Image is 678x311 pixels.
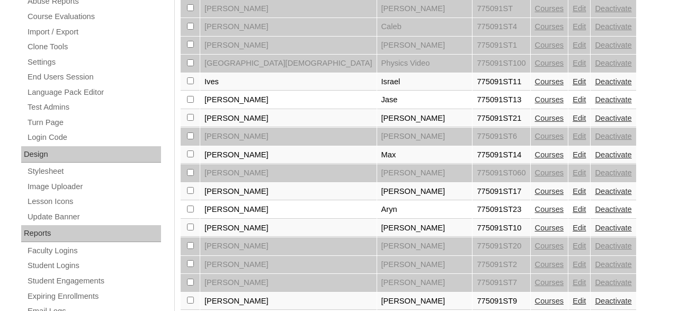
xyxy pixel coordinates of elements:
a: Login Code [26,131,161,144]
td: 775091ST9 [472,292,530,310]
a: Edit [573,187,586,196]
a: Deactivate [595,59,631,67]
a: Deactivate [595,150,631,159]
a: Deactivate [595,242,631,250]
a: Lesson Icons [26,195,161,208]
td: 775091ST14 [472,146,530,164]
a: Courses [535,132,564,140]
td: 775091ST060 [472,164,530,182]
a: Turn Page [26,116,161,129]
div: Design [21,146,161,163]
a: Edit [573,260,586,269]
a: Courses [535,4,564,13]
a: Courses [535,242,564,250]
a: Deactivate [595,77,631,86]
td: [PERSON_NAME] [200,37,377,55]
a: Edit [573,41,586,49]
div: Reports [21,225,161,242]
td: Max [377,146,472,164]
a: Update Banner [26,210,161,224]
a: Courses [535,114,564,122]
td: 775091ST2 [472,256,530,274]
td: [PERSON_NAME] [200,183,377,201]
a: Courses [535,22,564,31]
td: 775091ST17 [472,183,530,201]
a: Deactivate [595,132,631,140]
a: Courses [535,260,564,269]
td: [PERSON_NAME] [377,256,472,274]
a: Edit [573,242,586,250]
a: Test Admins [26,101,161,114]
a: Courses [535,95,564,104]
td: Ives [200,73,377,91]
td: 775091ST21 [472,110,530,128]
td: [PERSON_NAME] [200,219,377,237]
a: Edit [573,114,586,122]
a: Edit [573,77,586,86]
td: 775091ST6 [472,128,530,146]
a: Deactivate [595,168,631,177]
td: 775091ST100 [472,55,530,73]
a: Language Pack Editor [26,86,161,99]
td: [PERSON_NAME] [377,237,472,255]
a: Courses [535,168,564,177]
a: Edit [573,168,586,177]
a: End Users Session [26,70,161,84]
td: [PERSON_NAME] [377,274,472,292]
a: Courses [535,77,564,86]
a: Deactivate [595,205,631,214]
a: Stylesheet [26,165,161,178]
td: 775091ST7 [472,274,530,292]
td: [PERSON_NAME] [200,164,377,182]
a: Edit [573,278,586,287]
td: [PERSON_NAME] [377,292,472,310]
a: Courses [535,59,564,67]
a: Settings [26,56,161,69]
a: Courses [535,150,564,159]
a: Edit [573,132,586,140]
td: 775091ST11 [472,73,530,91]
a: Edit [573,150,586,159]
a: Edit [573,297,586,305]
td: [PERSON_NAME] [377,128,472,146]
a: Deactivate [595,187,631,196]
td: Aryn [377,201,472,219]
a: Courses [535,187,564,196]
a: Deactivate [595,95,631,104]
a: Courses [535,205,564,214]
td: [PERSON_NAME] [200,18,377,36]
td: 775091ST1 [472,37,530,55]
td: [PERSON_NAME] [200,292,377,310]
td: 775091ST4 [472,18,530,36]
a: Edit [573,95,586,104]
a: Deactivate [595,297,631,305]
a: Edit [573,4,586,13]
td: [PERSON_NAME] [200,274,377,292]
td: [PERSON_NAME] [200,256,377,274]
a: Deactivate [595,114,631,122]
a: Import / Export [26,25,161,39]
td: [PERSON_NAME] [200,146,377,164]
a: Edit [573,224,586,232]
a: Edit [573,22,586,31]
a: Deactivate [595,260,631,269]
a: Deactivate [595,4,631,13]
td: [PERSON_NAME] [200,91,377,109]
td: Physics Video [377,55,472,73]
a: Deactivate [595,278,631,287]
td: [PERSON_NAME] [377,183,472,201]
td: 775091ST20 [472,237,530,255]
a: Courses [535,41,564,49]
td: [PERSON_NAME] [200,110,377,128]
td: [PERSON_NAME] [377,37,472,55]
a: Deactivate [595,22,631,31]
a: Student Engagements [26,274,161,288]
a: Deactivate [595,41,631,49]
a: Clone Tools [26,40,161,54]
a: Course Evaluations [26,10,161,23]
a: Expiring Enrollments [26,290,161,303]
a: Courses [535,224,564,232]
td: 775091ST23 [472,201,530,219]
td: [PERSON_NAME] [200,128,377,146]
td: Jase [377,91,472,109]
